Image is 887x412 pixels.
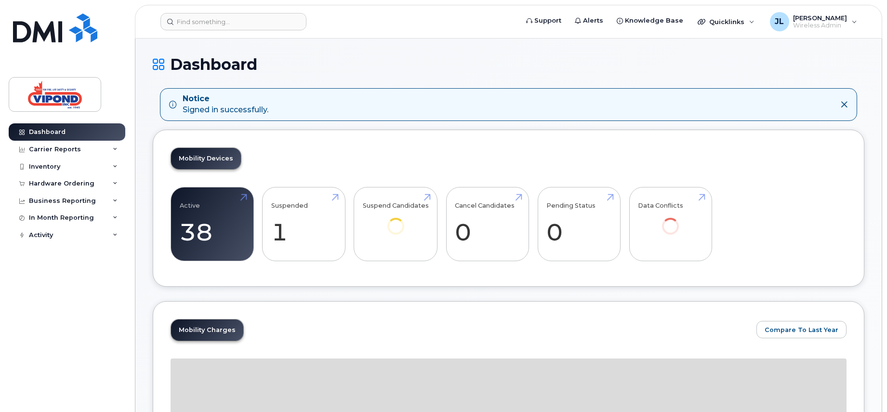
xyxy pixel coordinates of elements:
[756,321,847,338] button: Compare To Last Year
[153,56,864,73] h1: Dashboard
[183,93,268,105] strong: Notice
[546,192,611,256] a: Pending Status 0
[638,192,703,248] a: Data Conflicts
[455,192,520,256] a: Cancel Candidates 0
[171,319,243,341] a: Mobility Charges
[765,325,838,334] span: Compare To Last Year
[171,148,241,169] a: Mobility Devices
[183,93,268,116] div: Signed in successfully.
[271,192,336,256] a: Suspended 1
[180,192,245,256] a: Active 38
[363,192,429,248] a: Suspend Candidates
